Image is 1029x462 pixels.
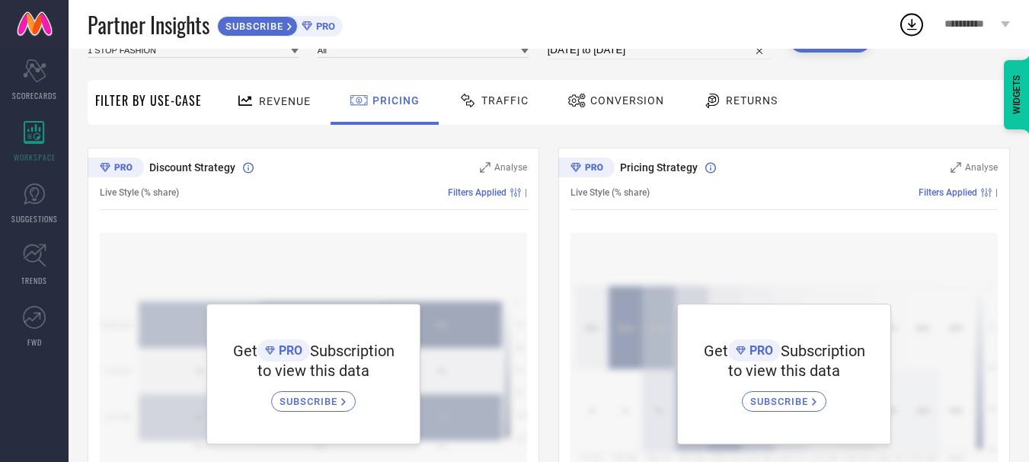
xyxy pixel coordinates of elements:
[570,187,650,198] span: Live Style (% share)
[781,342,865,360] span: Subscription
[95,91,202,110] span: Filter By Use-Case
[951,162,961,173] svg: Zoom
[726,94,778,107] span: Returns
[280,396,341,407] span: SUBSCRIBE
[88,9,209,40] span: Partner Insights
[372,94,420,107] span: Pricing
[217,12,343,37] a: SUBSCRIBEPRO
[275,343,302,358] span: PRO
[965,162,998,173] span: Analyse
[88,158,144,180] div: Premium
[494,162,527,173] span: Analyse
[704,342,728,360] span: Get
[548,41,771,59] input: Select time period
[590,94,664,107] span: Conversion
[21,275,47,286] span: TRENDS
[310,342,395,360] span: Subscription
[149,161,235,174] span: Discount Strategy
[448,187,507,198] span: Filters Applied
[728,362,840,380] span: to view this data
[233,342,257,360] span: Get
[919,187,977,198] span: Filters Applied
[620,161,698,174] span: Pricing Strategy
[100,187,179,198] span: Live Style (% share)
[259,95,311,107] span: Revenue
[481,94,529,107] span: Traffic
[742,380,826,412] a: SUBSCRIBE
[995,187,998,198] span: |
[271,380,356,412] a: SUBSCRIBE
[525,187,527,198] span: |
[11,213,58,225] span: SUGGESTIONS
[257,362,369,380] span: to view this data
[480,162,491,173] svg: Zoom
[558,158,615,180] div: Premium
[746,343,773,358] span: PRO
[27,336,42,348] span: FWD
[218,21,287,32] span: SUBSCRIBE
[750,396,812,407] span: SUBSCRIBE
[14,151,56,163] span: WORKSPACE
[312,21,335,32] span: PRO
[12,90,57,101] span: SCORECARDS
[898,11,925,38] div: Open download list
